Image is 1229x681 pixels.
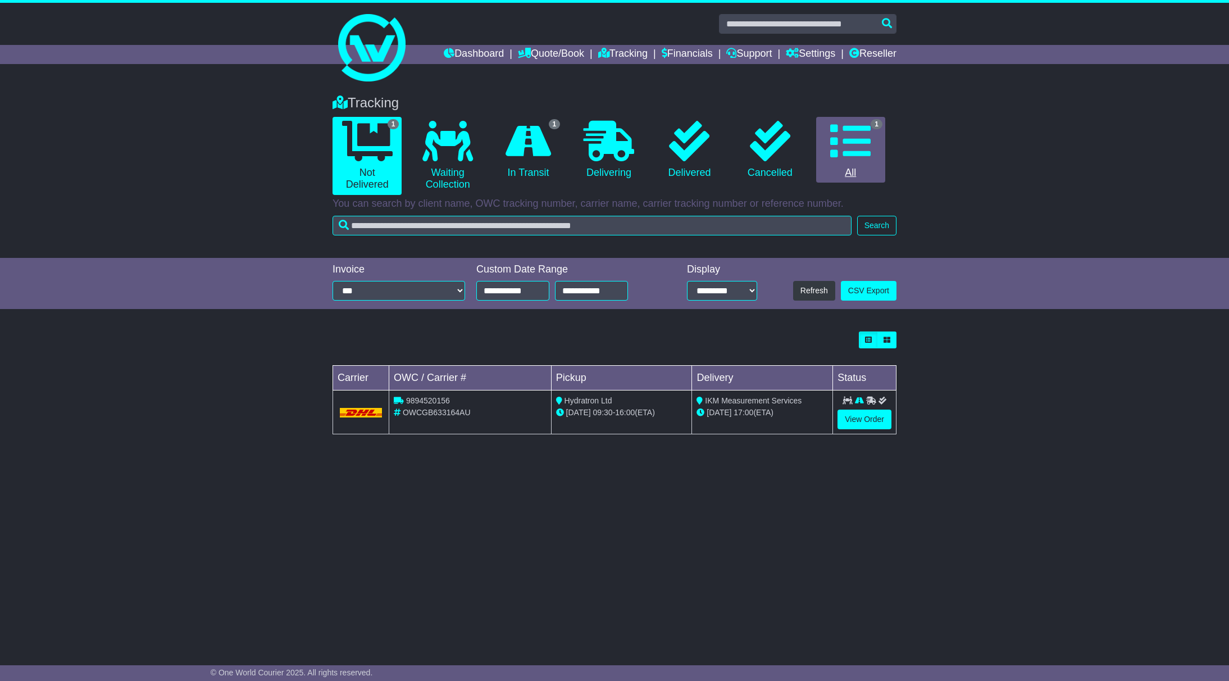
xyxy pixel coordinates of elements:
a: View Order [837,410,891,429]
p: You can search by client name, OWC tracking number, carrier name, carrier tracking number or refe... [333,198,896,210]
a: Delivered [655,117,724,183]
td: Status [833,366,896,391]
span: © One World Courier 2025. All rights reserved. [211,668,373,677]
td: Delivery [692,366,833,391]
span: 1 [388,119,399,129]
a: CSV Export [841,281,896,301]
span: [DATE] [566,408,591,417]
a: 1 In Transit [494,117,563,183]
span: Hydratron Ltd [565,396,612,405]
a: Reseller [849,45,896,64]
div: Display [687,264,757,276]
a: Cancelled [735,117,804,183]
span: IKM Measurement Services [705,396,802,405]
span: 9894520156 [406,396,450,405]
a: Support [726,45,772,64]
span: 17:00 [734,408,753,417]
td: OWC / Carrier # [389,366,552,391]
span: 16:00 [615,408,635,417]
a: 1 Not Delivered [333,117,402,195]
button: Search [857,216,896,235]
div: Tracking [327,95,902,111]
a: Tracking [598,45,648,64]
div: Custom Date Range [476,264,657,276]
a: Quote/Book [518,45,584,64]
button: Refresh [793,281,835,301]
td: Carrier [333,366,389,391]
a: Settings [786,45,835,64]
span: 1 [549,119,561,129]
div: (ETA) [697,407,828,419]
td: Pickup [551,366,692,391]
a: Financials [662,45,713,64]
img: DHL.png [340,408,382,417]
span: 09:30 [593,408,613,417]
a: Waiting Collection [413,117,482,195]
div: - (ETA) [556,407,688,419]
a: Dashboard [444,45,504,64]
a: 1 All [816,117,885,183]
a: Delivering [574,117,643,183]
div: Invoice [333,264,465,276]
span: [DATE] [707,408,731,417]
span: OWCGB633164AU [403,408,471,417]
span: 1 [871,119,882,129]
